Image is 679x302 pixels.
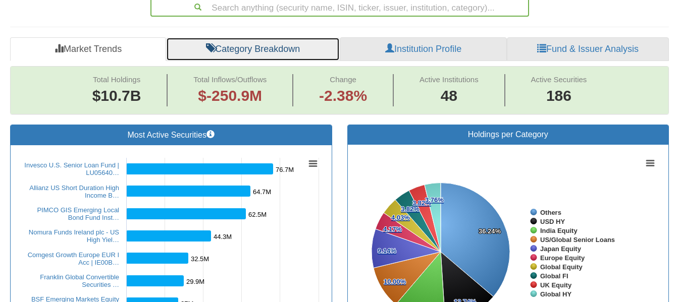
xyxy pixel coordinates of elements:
tspan: 3.82% [401,205,420,213]
span: $10.7B [92,87,141,104]
span: -2.38% [319,85,367,107]
tspan: 64.7M [253,188,271,196]
span: Active Securities [531,75,587,84]
tspan: 44.3M [214,233,232,240]
tspan: 36.24% [479,227,501,235]
tspan: 10.00% [384,278,406,285]
a: Fund & Issuer Analysis [507,37,669,62]
tspan: 3.82% [412,199,431,207]
h3: Holdings per Category [355,130,661,139]
a: Franklin Global Convertible Securities … [40,273,119,288]
h3: Most Active Securities [18,130,324,140]
a: Nomura Funds Ireland plc - US High Yiel… [29,228,119,244]
tspan: India Equity [540,227,578,234]
a: Allianz US Short Duration High Income B… [29,184,119,199]
tspan: Global Equity [540,263,583,271]
tspan: 9.14% [378,247,396,255]
tspan: Global HY [540,290,571,298]
a: Institution Profile [340,37,507,62]
span: Change [330,75,356,84]
tspan: USD HY [540,218,565,225]
tspan: 29.9M [186,278,204,285]
a: PIMCO GIS Emerging Local Bond Fund Inst… [37,206,119,221]
tspan: US/Global Senior Loans [540,236,615,244]
tspan: 3.76% [425,196,444,204]
span: Total Holdings [93,75,140,84]
tspan: 62.5M [248,211,267,218]
span: Active Institutions [420,75,479,84]
tspan: 4.03% [391,214,410,221]
span: Total Inflows/Outflows [193,75,267,84]
tspan: 4.17% [383,225,402,233]
tspan: 76.7M [276,166,294,173]
a: Market Trends [10,37,166,62]
tspan: Japan Equity [540,245,582,253]
tspan: Europe Equity [540,254,585,262]
tspan: Others [540,209,561,216]
tspan: UK Equity [540,281,572,289]
span: 48 [420,85,479,107]
span: 186 [531,85,587,107]
a: Category Breakdown [166,37,340,62]
span: $-250.9M [198,87,262,104]
tspan: 32.5M [191,255,209,263]
a: Comgest Growth Europe EUR I Acc | IE00B… [28,251,119,266]
a: Invesco U.S. Senior Loan Fund | LU05640… [24,161,119,176]
tspan: Global FI [540,272,568,280]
